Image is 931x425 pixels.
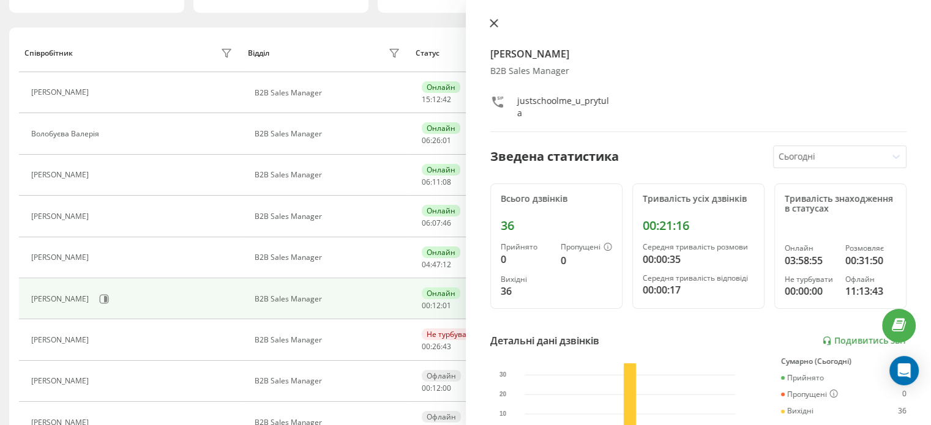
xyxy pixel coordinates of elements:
div: Сумарно (Сьогодні) [781,357,907,366]
div: [PERSON_NAME] [31,212,92,221]
span: 01 [443,300,451,311]
div: : : [422,178,451,187]
div: 00:00:00 [785,284,836,298]
span: 08 [443,177,451,187]
div: Офлайн [845,275,896,284]
span: 47 [432,259,441,270]
div: 36 [501,284,551,298]
span: 00 [422,383,430,393]
div: Онлайн [422,81,460,93]
div: Open Intercom Messenger [889,356,919,385]
span: 00 [422,300,430,311]
div: B2B Sales Manager [255,212,403,221]
div: 00:21:16 [643,218,754,233]
div: Детальні дані дзвінків [490,333,599,348]
div: B2B Sales Manager [255,130,403,138]
div: 0 [501,252,551,267]
div: 36 [898,407,907,415]
div: Онлайн [422,164,460,176]
div: 36 [501,218,612,233]
span: 26 [432,135,441,146]
div: : : [422,384,451,393]
div: B2B Sales Manager [255,295,403,303]
div: 03:58:55 [785,253,836,268]
div: B2B Sales Manager [255,253,403,262]
div: Тривалість усіх дзвінків [643,194,754,204]
span: 46 [443,218,451,228]
span: 11 [432,177,441,187]
div: Офлайн [422,370,461,382]
div: Розмовляє [845,244,896,253]
div: Прийнято [781,374,824,382]
div: Середня тривалість розмови [643,243,754,251]
div: [PERSON_NAME] [31,295,92,303]
div: [PERSON_NAME] [31,253,92,262]
div: Онлайн [785,244,836,253]
div: Всього дзвінків [501,194,612,204]
text: 30 [499,371,507,378]
div: Офлайн [422,411,461,423]
div: Середня тривалість відповіді [643,274,754,283]
span: 00 [443,383,451,393]
span: 12 [432,94,441,105]
div: [PERSON_NAME] [31,171,92,179]
a: Подивитись звіт [822,336,907,346]
div: Онлайн [422,122,460,134]
span: 43 [443,341,451,352]
div: : : [422,261,451,269]
div: Онлайн [422,205,460,216]
div: Зведена статистика [490,147,619,166]
div: 11:13:43 [845,284,896,298]
span: 00 [422,341,430,352]
div: Вихідні [501,275,551,284]
div: Пропущені [781,390,838,399]
text: 10 [499,410,507,417]
div: [PERSON_NAME] [31,88,92,97]
text: 20 [499,391,507,397]
div: Не турбувати [785,275,836,284]
span: 06 [422,177,430,187]
div: Пропущені [561,243,612,253]
span: 42 [443,94,451,105]
div: Онлайн [422,246,460,258]
div: B2B Sales Manager [255,336,403,344]
h4: [PERSON_NAME] [490,46,907,61]
span: 12 [432,383,441,393]
div: Вихідні [781,407,813,415]
div: B2B Sales Manager [255,377,403,385]
div: 0 [561,253,612,268]
div: Не турбувати [422,328,480,340]
span: 12 [443,259,451,270]
div: [PERSON_NAME] [31,377,92,385]
div: [PERSON_NAME] [31,336,92,344]
div: Прийнято [501,243,551,251]
div: Статус [416,49,439,57]
span: 01 [443,135,451,146]
span: 04 [422,259,430,270]
div: Волобуєва Валерія [31,130,102,138]
div: B2B Sales Manager [255,89,403,97]
div: Онлайн [422,287,460,299]
div: 0 [902,390,907,399]
div: 00:00:17 [643,283,754,297]
div: B2B Sales Manager [255,171,403,179]
span: 06 [422,218,430,228]
span: 15 [422,94,430,105]
div: justschoolme_u_prytula [517,95,613,119]
div: 00:00:35 [643,252,754,267]
div: B2B Sales Manager [490,66,907,76]
span: 07 [432,218,441,228]
div: : : [422,95,451,104]
div: : : [422,219,451,227]
div: : : [422,342,451,351]
span: 26 [432,341,441,352]
div: : : [422,136,451,145]
div: 00:31:50 [845,253,896,268]
span: 06 [422,135,430,146]
div: Співробітник [24,49,73,57]
div: : : [422,301,451,310]
div: Відділ [248,49,269,57]
span: 12 [432,300,441,311]
div: Тривалість знаходження в статусах [785,194,896,215]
